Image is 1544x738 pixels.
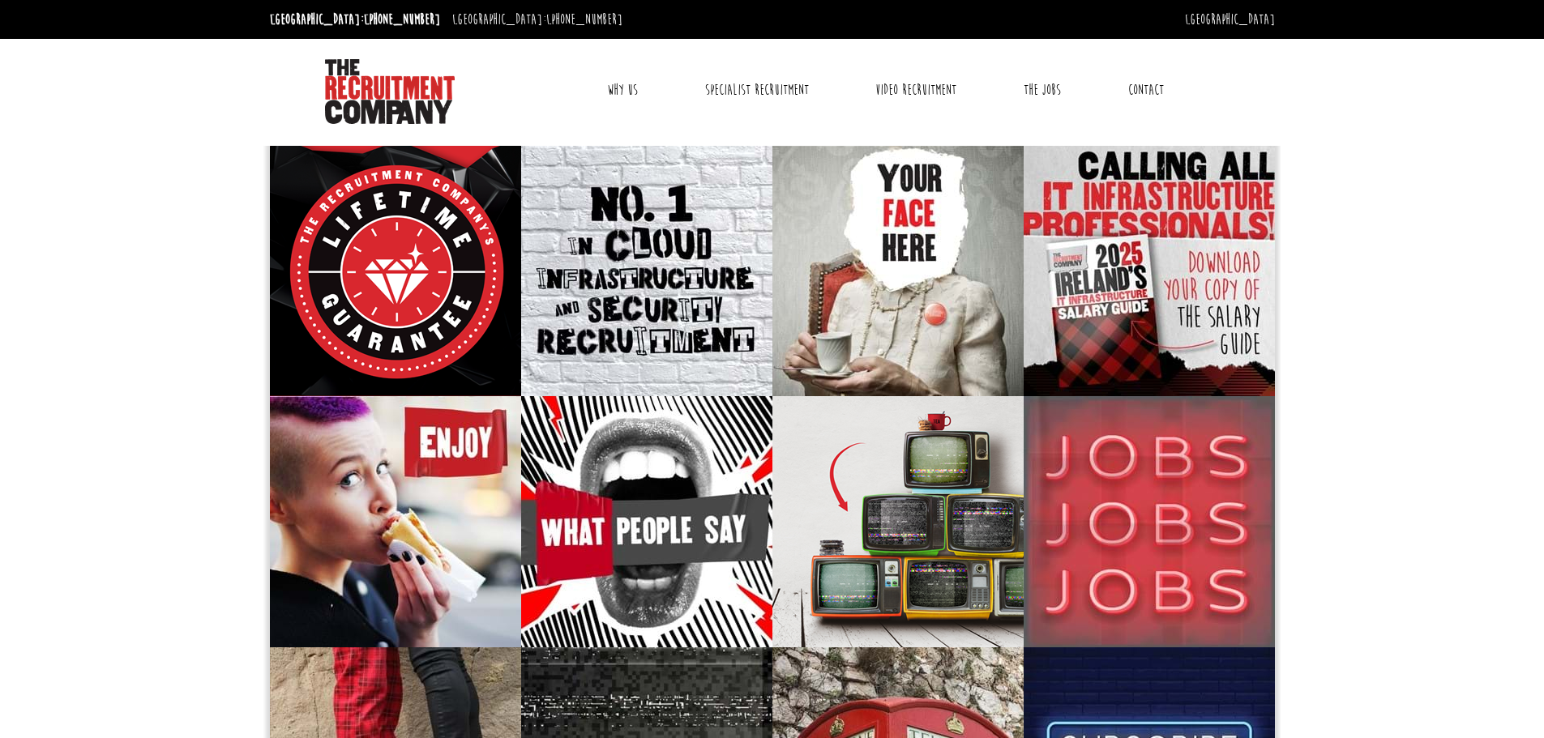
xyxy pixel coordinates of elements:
[1012,70,1073,110] a: The Jobs
[1116,70,1176,110] a: Contact
[325,59,455,124] img: The Recruitment Company
[448,6,627,32] li: [GEOGRAPHIC_DATA]:
[595,70,650,110] a: Why Us
[266,6,444,32] li: [GEOGRAPHIC_DATA]:
[693,70,821,110] a: Specialist Recruitment
[863,70,969,110] a: Video Recruitment
[1185,11,1275,28] a: [GEOGRAPHIC_DATA]
[546,11,622,28] a: [PHONE_NUMBER]
[364,11,440,28] a: [PHONE_NUMBER]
